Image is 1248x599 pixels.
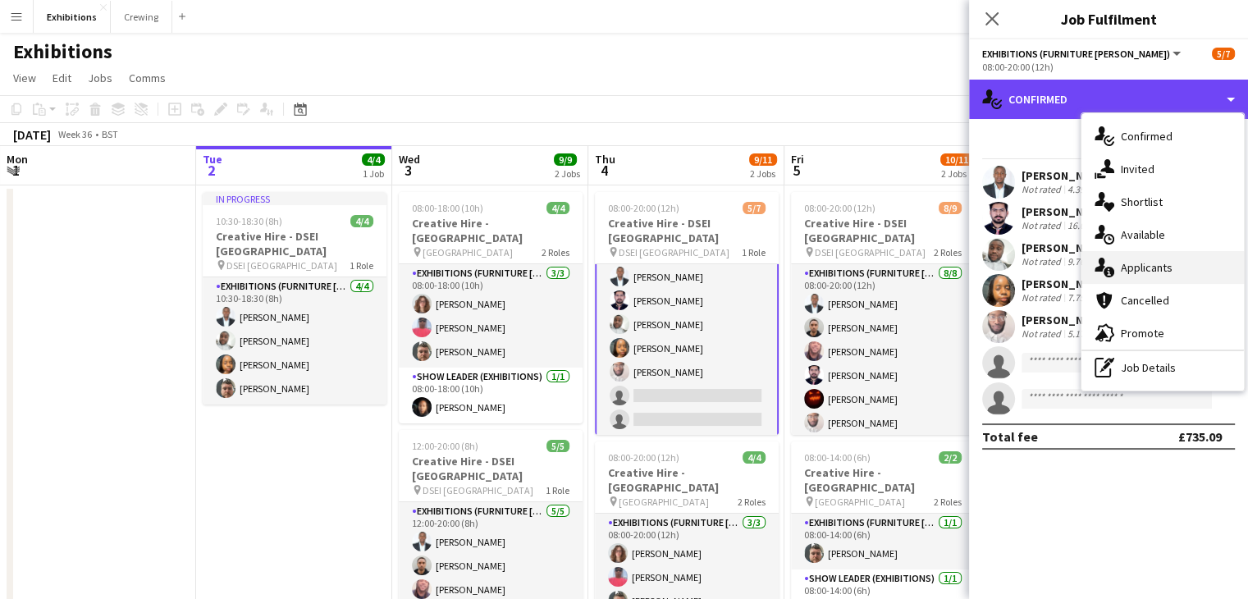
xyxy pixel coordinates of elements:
app-card-role: Exhibitions (Furniture [PERSON_NAME])4/410:30-18:30 (8h)[PERSON_NAME][PERSON_NAME][PERSON_NAME][P... [203,277,386,405]
span: Tue [203,152,222,167]
h3: Creative Hire - DSEI [GEOGRAPHIC_DATA] [791,216,975,245]
div: 1 Job [363,167,384,180]
div: [PERSON_NAME] [1022,313,1127,327]
span: 4 [592,161,615,180]
span: 08:00-20:00 (12h) [608,451,679,464]
div: [PERSON_NAME] [1022,204,1131,219]
a: View [7,67,43,89]
div: 16.67mi [1064,219,1104,232]
span: 08:00-20:00 (12h) [804,202,875,214]
span: Edit [53,71,71,85]
span: Jobs [88,71,112,85]
app-card-role: Exhibitions (Furniture [PERSON_NAME])3I2A5/708:00-20:00 (12h)[PERSON_NAME][PERSON_NAME][PERSON_NA... [595,235,779,437]
span: 1 Role [350,259,373,272]
span: 08:00-18:00 (10h) [412,202,483,214]
app-card-role: Exhibitions (Furniture [PERSON_NAME])3/308:00-18:00 (10h)[PERSON_NAME][PERSON_NAME][PERSON_NAME] [399,264,583,368]
span: 2 Roles [934,246,962,258]
div: Confirmed [969,80,1248,119]
div: 2 Jobs [941,167,972,180]
h3: Creative Hire - [GEOGRAPHIC_DATA] [791,465,975,495]
div: Not rated [1022,291,1064,304]
span: Shortlist [1121,194,1163,209]
span: 4/4 [743,451,766,464]
span: DSEI [GEOGRAPHIC_DATA] [815,246,926,258]
div: Not rated [1022,327,1064,341]
h3: Creative Hire - [GEOGRAPHIC_DATA] [595,465,779,495]
a: Jobs [81,67,119,89]
a: Edit [46,67,78,89]
button: Crewing [111,1,172,33]
app-card-role: Exhibitions (Furniture [PERSON_NAME])8/808:00-20:00 (12h)[PERSON_NAME][PERSON_NAME][PERSON_NAME][... [791,264,975,487]
h3: Creative Hire - DSEI [GEOGRAPHIC_DATA] [399,454,583,483]
span: Fri [791,152,804,167]
span: View [13,71,36,85]
span: 08:00-14:00 (6h) [804,451,871,464]
div: Total fee [982,428,1038,445]
h3: Creative Hire - DSEI [GEOGRAPHIC_DATA] [595,216,779,245]
span: 10/11 [940,153,973,166]
span: 2 Roles [934,496,962,508]
span: 2/2 [939,451,962,464]
span: 1 [4,161,28,180]
div: Not rated [1022,183,1064,196]
div: 7.75mi [1064,291,1099,304]
span: 10:30-18:30 (8h) [216,215,282,227]
div: In progress [203,192,386,205]
div: 5.17mi [1064,327,1099,341]
h3: Creative Hire - [GEOGRAPHIC_DATA] [399,216,583,245]
div: 4.39mi [1064,183,1099,196]
span: Promote [1121,326,1164,341]
span: [GEOGRAPHIC_DATA] [815,496,905,508]
span: 4/4 [362,153,385,166]
span: 5/7 [743,202,766,214]
span: DSEI [GEOGRAPHIC_DATA] [423,484,533,496]
div: Not rated [1022,255,1064,268]
app-job-card: In progress10:30-18:30 (8h)4/4Creative Hire - DSEI [GEOGRAPHIC_DATA] DSEI [GEOGRAPHIC_DATA]1 Role... [203,192,386,405]
a: Comms [122,67,172,89]
span: Cancelled [1121,293,1169,308]
span: 9/11 [749,153,777,166]
span: Invited [1121,162,1154,176]
span: DSEI [GEOGRAPHIC_DATA] [619,246,729,258]
app-job-card: 08:00-18:00 (10h)4/4Creative Hire - [GEOGRAPHIC_DATA] [GEOGRAPHIC_DATA]2 RolesExhibitions (Furnit... [399,192,583,423]
span: 1 Role [546,484,569,496]
div: [PERSON_NAME] [1022,168,1127,183]
div: 08:00-20:00 (12h)5/7Creative Hire - DSEI [GEOGRAPHIC_DATA] DSEI [GEOGRAPHIC_DATA]1 RoleExhibition... [595,192,779,435]
span: 2 Roles [542,246,569,258]
span: Exhibitions (Furniture Porter) [982,48,1170,60]
span: 3 [396,161,420,180]
div: 9.76mi [1064,255,1099,268]
span: 1 Role [742,246,766,258]
span: 5/7 [1212,48,1235,60]
span: 5 [789,161,804,180]
div: 2 Jobs [555,167,580,180]
span: Applicants [1121,260,1173,275]
h3: Creative Hire - DSEI [GEOGRAPHIC_DATA] [203,229,386,258]
span: 5/5 [546,440,569,452]
app-card-role: Exhibitions (Furniture [PERSON_NAME])1/108:00-14:00 (6h)[PERSON_NAME] [791,514,975,569]
button: Exhibitions (Furniture [PERSON_NAME]) [982,48,1183,60]
div: 08:00-20:00 (12h) [982,61,1235,73]
span: 4/4 [546,202,569,214]
div: Job Details [1081,351,1244,384]
span: 9/9 [554,153,577,166]
span: DSEI [GEOGRAPHIC_DATA] [226,259,337,272]
span: 4/4 [350,215,373,227]
span: 2 Roles [738,496,766,508]
div: BST [102,128,118,140]
span: Thu [595,152,615,167]
app-job-card: 08:00-20:00 (12h)8/9Creative Hire - DSEI [GEOGRAPHIC_DATA] DSEI [GEOGRAPHIC_DATA]2 RolesExhibitio... [791,192,975,435]
span: 12:00-20:00 (8h) [412,440,478,452]
h3: Job Fulfilment [969,8,1248,30]
div: £735.09 [1178,428,1222,445]
div: [PERSON_NAME] [1022,240,1127,255]
div: Not rated [1022,219,1064,232]
h1: Exhibitions [13,39,112,64]
span: Confirmed [1121,129,1173,144]
span: Comms [129,71,166,85]
div: [DATE] [13,126,51,143]
button: Exhibitions [34,1,111,33]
